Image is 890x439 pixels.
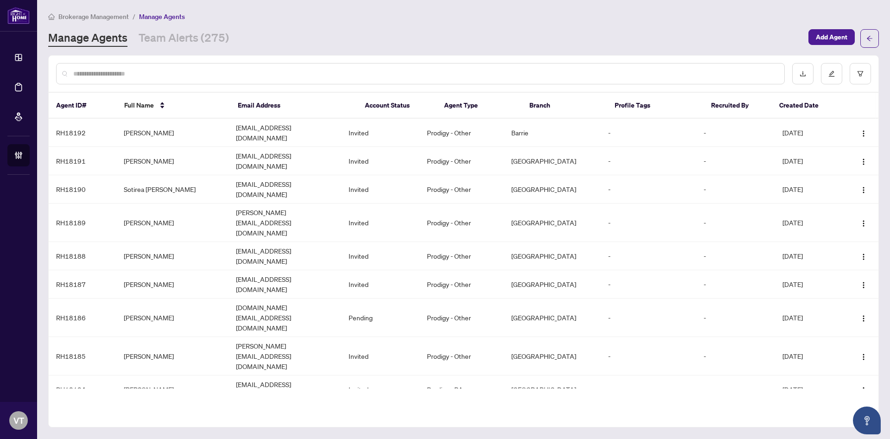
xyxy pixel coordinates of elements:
td: RH18192 [49,119,116,147]
td: Invited [341,175,420,204]
button: download [792,63,814,84]
td: Prodigy - Other [420,204,504,242]
td: [PERSON_NAME] [116,337,229,375]
span: filter [857,70,864,77]
img: Logo [860,387,867,394]
td: [GEOGRAPHIC_DATA] [504,270,601,299]
button: Logo [856,248,871,263]
td: [GEOGRAPHIC_DATA] [504,299,601,337]
td: Prodigy - Other [420,175,504,204]
button: filter [850,63,871,84]
td: RH18185 [49,337,116,375]
td: - [601,270,696,299]
td: Prodigy - Other [420,119,504,147]
button: Logo [856,382,871,397]
td: - [601,242,696,270]
td: - [601,119,696,147]
td: [GEOGRAPHIC_DATA] [504,204,601,242]
img: logo [7,7,30,24]
td: - [696,175,775,204]
td: - [696,375,775,404]
td: [GEOGRAPHIC_DATA] [504,375,601,404]
th: Profile Tags [607,93,704,119]
li: / [133,11,135,22]
span: Full Name [124,100,154,110]
td: - [696,337,775,375]
td: [PERSON_NAME] [116,299,229,337]
td: [DATE] [775,147,843,175]
td: [GEOGRAPHIC_DATA] [504,337,601,375]
td: - [601,204,696,242]
button: Logo [856,310,871,325]
img: Logo [860,315,867,322]
button: edit [821,63,842,84]
td: Invited [341,242,420,270]
td: [EMAIL_ADDRESS][DOMAIN_NAME] [229,242,341,270]
td: - [601,375,696,404]
td: [GEOGRAPHIC_DATA] [504,147,601,175]
td: [EMAIL_ADDRESS][DOMAIN_NAME] [229,119,341,147]
td: [PERSON_NAME] [116,242,229,270]
th: Created Date [772,93,840,119]
td: [PERSON_NAME] [116,119,229,147]
td: Prodigy - Other [420,270,504,299]
td: [PERSON_NAME] [116,375,229,404]
button: Logo [856,349,871,363]
td: [EMAIL_ADDRESS][DOMAIN_NAME] [229,270,341,299]
button: Open asap [853,407,881,434]
th: Recruited By [704,93,772,119]
span: Manage Agents [139,13,185,21]
td: Invited [341,119,420,147]
td: [PERSON_NAME] [116,147,229,175]
td: [DOMAIN_NAME][EMAIL_ADDRESS][DOMAIN_NAME] [229,299,341,337]
td: RH18191 [49,147,116,175]
td: [GEOGRAPHIC_DATA] [504,242,601,270]
td: - [696,119,775,147]
td: Invited [341,204,420,242]
td: - [601,337,696,375]
td: Sotirea [PERSON_NAME] [116,175,229,204]
td: [DATE] [775,375,843,404]
a: Manage Agents [48,30,127,47]
th: Account Status [357,93,437,119]
span: VT [13,414,24,427]
img: Logo [860,158,867,165]
td: Prodigy - RA [420,375,504,404]
th: Branch [522,93,607,119]
th: Agent ID# [49,93,117,119]
span: edit [828,70,835,77]
td: [DATE] [775,270,843,299]
img: Logo [860,281,867,289]
td: Prodigy - Other [420,299,504,337]
img: Logo [860,130,867,137]
td: RH18187 [49,270,116,299]
th: Email Address [230,93,357,119]
td: Barrie [504,119,601,147]
a: Team Alerts (275) [139,30,229,47]
td: - [696,299,775,337]
button: Logo [856,153,871,168]
img: Logo [860,186,867,194]
td: - [696,242,775,270]
td: - [601,147,696,175]
span: home [48,13,55,20]
td: RH18184 [49,375,116,404]
td: Prodigy - Other [420,147,504,175]
td: RH18190 [49,175,116,204]
td: [EMAIL_ADDRESS][DOMAIN_NAME] [229,375,341,404]
td: - [601,175,696,204]
td: [DATE] [775,242,843,270]
td: Pending [341,299,420,337]
span: Brokerage Management [58,13,129,21]
td: Prodigy - Other [420,337,504,375]
img: Logo [860,353,867,361]
th: Agent Type [437,93,522,119]
button: Logo [856,125,871,140]
span: Add Agent [816,30,847,45]
td: [DATE] [775,337,843,375]
td: [PERSON_NAME][EMAIL_ADDRESS][DOMAIN_NAME] [229,337,341,375]
td: RH18186 [49,299,116,337]
td: [PERSON_NAME] [116,204,229,242]
img: Logo [860,220,867,227]
td: RH18188 [49,242,116,270]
